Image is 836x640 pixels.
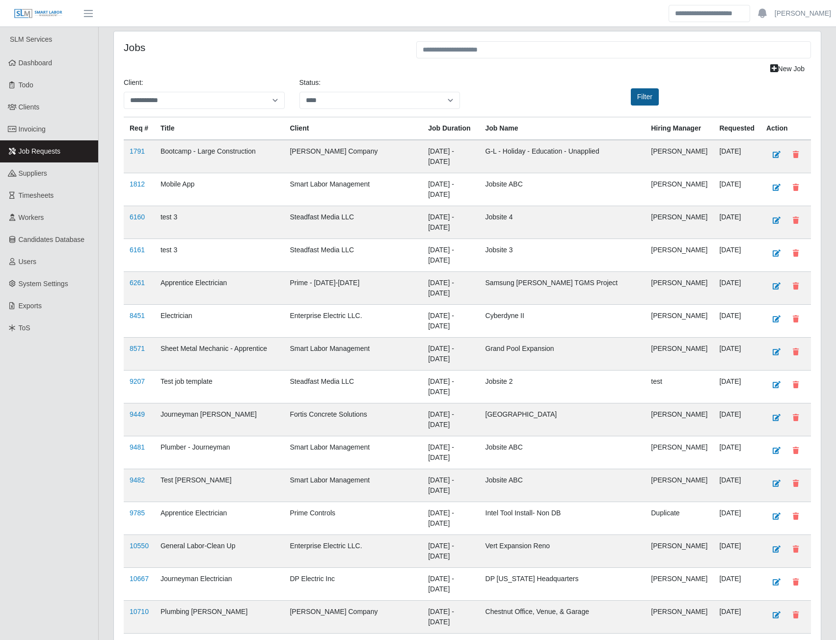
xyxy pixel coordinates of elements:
[299,78,321,88] label: Status:
[764,60,811,78] a: New Job
[284,568,422,601] td: DP Electric Inc
[124,41,402,53] h4: Jobs
[645,403,713,436] td: [PERSON_NAME]
[480,173,646,206] td: Jobsite ABC
[422,371,479,403] td: [DATE] - [DATE]
[130,608,149,615] a: 10710
[155,206,284,239] td: test 3
[284,436,422,469] td: Smart Labor Management
[130,345,145,352] a: 8571
[645,272,713,305] td: [PERSON_NAME]
[284,140,422,173] td: [PERSON_NAME] Company
[19,81,33,89] span: Todo
[713,140,760,173] td: [DATE]
[124,117,155,140] th: Req #
[155,173,284,206] td: Mobile App
[14,8,63,19] img: SLM Logo
[645,535,713,568] td: [PERSON_NAME]
[422,117,479,140] th: Job Duration
[155,502,284,535] td: Apprentice Electrician
[480,117,646,140] th: Job Name
[713,502,760,535] td: [DATE]
[645,239,713,272] td: [PERSON_NAME]
[284,371,422,403] td: Steadfast Media LLC
[645,305,713,338] td: [PERSON_NAME]
[130,542,149,550] a: 10550
[130,279,145,287] a: 6261
[713,535,760,568] td: [DATE]
[713,305,760,338] td: [DATE]
[645,436,713,469] td: [PERSON_NAME]
[130,443,145,451] a: 9481
[284,338,422,371] td: Smart Labor Management
[480,601,646,634] td: Chestnut Office, Venue, & Garage
[645,371,713,403] td: test
[124,78,143,88] label: Client:
[130,246,145,254] a: 6161
[713,436,760,469] td: [DATE]
[19,302,42,310] span: Exports
[422,601,479,634] td: [DATE] - [DATE]
[645,173,713,206] td: [PERSON_NAME]
[480,272,646,305] td: Samsung [PERSON_NAME] TGMS Project
[480,469,646,502] td: Jobsite ABC
[19,324,30,332] span: ToS
[422,403,479,436] td: [DATE] - [DATE]
[155,371,284,403] td: Test job template
[19,103,40,111] span: Clients
[10,35,52,43] span: SLM Services
[645,568,713,601] td: [PERSON_NAME]
[480,535,646,568] td: Vert Expansion Reno
[155,305,284,338] td: Electrician
[645,117,713,140] th: Hiring Manager
[130,476,145,484] a: 9482
[19,147,61,155] span: Job Requests
[284,305,422,338] td: Enterprise Electric LLC.
[130,575,149,583] a: 10667
[760,117,811,140] th: Action
[284,502,422,535] td: Prime Controls
[284,272,422,305] td: Prime - [DATE]-[DATE]
[713,206,760,239] td: [DATE]
[284,117,422,140] th: Client
[645,338,713,371] td: [PERSON_NAME]
[713,239,760,272] td: [DATE]
[422,535,479,568] td: [DATE] - [DATE]
[19,169,47,177] span: Suppliers
[713,403,760,436] td: [DATE]
[480,305,646,338] td: Cyberdyne II
[480,140,646,173] td: G-L - Holiday - Education - Unapplied
[130,180,145,188] a: 1812
[284,239,422,272] td: Steadfast Media LLC
[422,239,479,272] td: [DATE] - [DATE]
[19,213,44,221] span: Workers
[713,338,760,371] td: [DATE]
[130,147,145,155] a: 1791
[284,535,422,568] td: Enterprise Electric LLC.
[645,502,713,535] td: Duplicate
[713,601,760,634] td: [DATE]
[480,436,646,469] td: Jobsite ABC
[284,206,422,239] td: Steadfast Media LLC
[19,280,68,288] span: System Settings
[19,59,53,67] span: Dashboard
[480,371,646,403] td: Jobsite 2
[130,377,145,385] a: 9207
[130,509,145,517] a: 9785
[422,338,479,371] td: [DATE] - [DATE]
[422,436,479,469] td: [DATE] - [DATE]
[713,173,760,206] td: [DATE]
[422,305,479,338] td: [DATE] - [DATE]
[422,272,479,305] td: [DATE] - [DATE]
[155,436,284,469] td: Plumber - Journeyman
[284,173,422,206] td: Smart Labor Management
[480,239,646,272] td: Jobsite 3
[130,213,145,221] a: 6160
[480,338,646,371] td: Grand Pool Expansion
[713,371,760,403] td: [DATE]
[155,535,284,568] td: General Labor-Clean Up
[155,140,284,173] td: Bootcamp - Large Construction
[480,502,646,535] td: Intel Tool Install- Non DB
[155,601,284,634] td: Plumbing [PERSON_NAME]
[155,568,284,601] td: Journeyman Electrician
